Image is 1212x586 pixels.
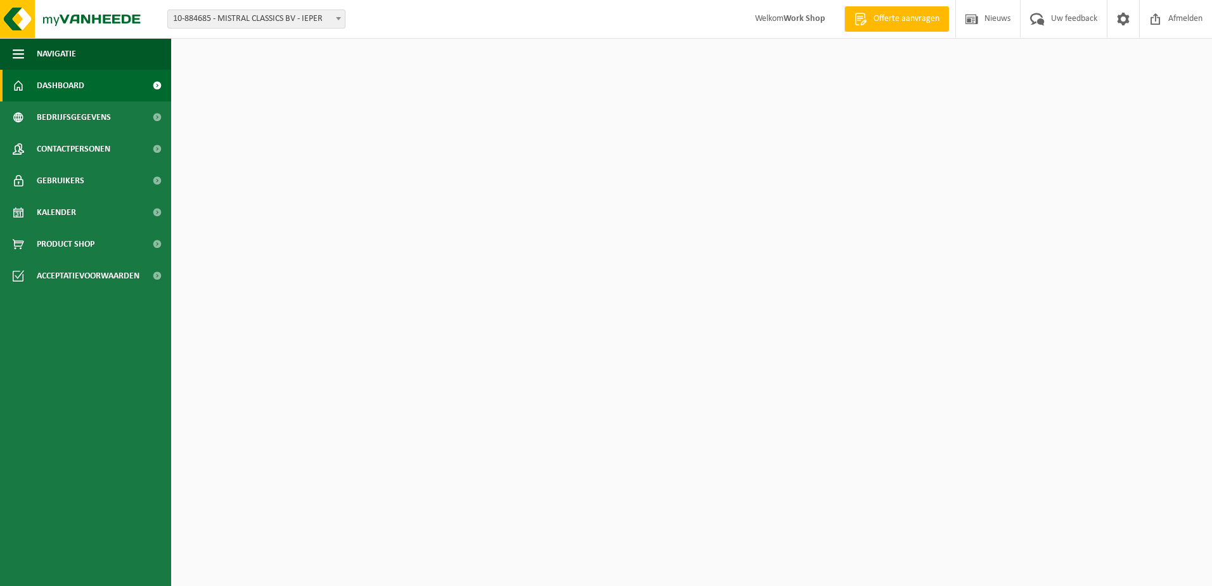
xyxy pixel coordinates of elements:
[783,14,825,23] strong: Work Shop
[37,101,111,133] span: Bedrijfsgegevens
[844,6,949,32] a: Offerte aanvragen
[168,10,345,28] span: 10-884685 - MISTRAL CLASSICS BV - IEPER
[37,228,94,260] span: Product Shop
[37,165,84,197] span: Gebruikers
[167,10,345,29] span: 10-884685 - MISTRAL CLASSICS BV - IEPER
[37,70,84,101] span: Dashboard
[37,38,76,70] span: Navigatie
[870,13,943,25] span: Offerte aanvragen
[37,197,76,228] span: Kalender
[37,133,110,165] span: Contactpersonen
[37,260,139,292] span: Acceptatievoorwaarden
